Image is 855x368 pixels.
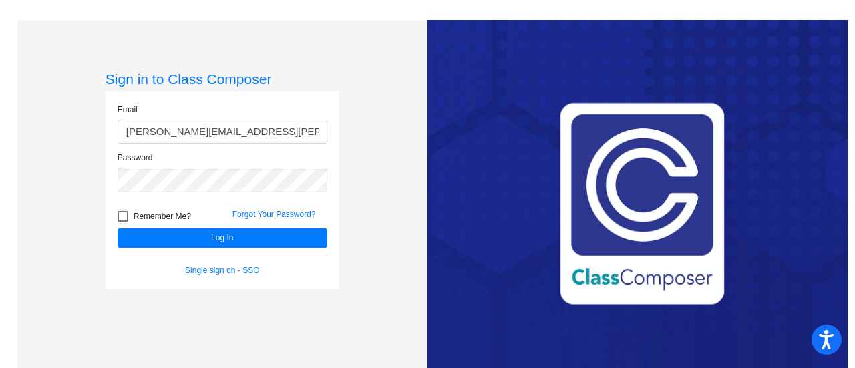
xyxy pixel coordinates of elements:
a: Single sign on - SSO [185,266,259,275]
label: Email [118,104,138,116]
a: Forgot Your Password? [232,210,316,219]
h3: Sign in to Class Composer [106,71,339,87]
button: Log In [118,228,327,248]
span: Remember Me? [134,208,191,224]
label: Password [118,152,153,164]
